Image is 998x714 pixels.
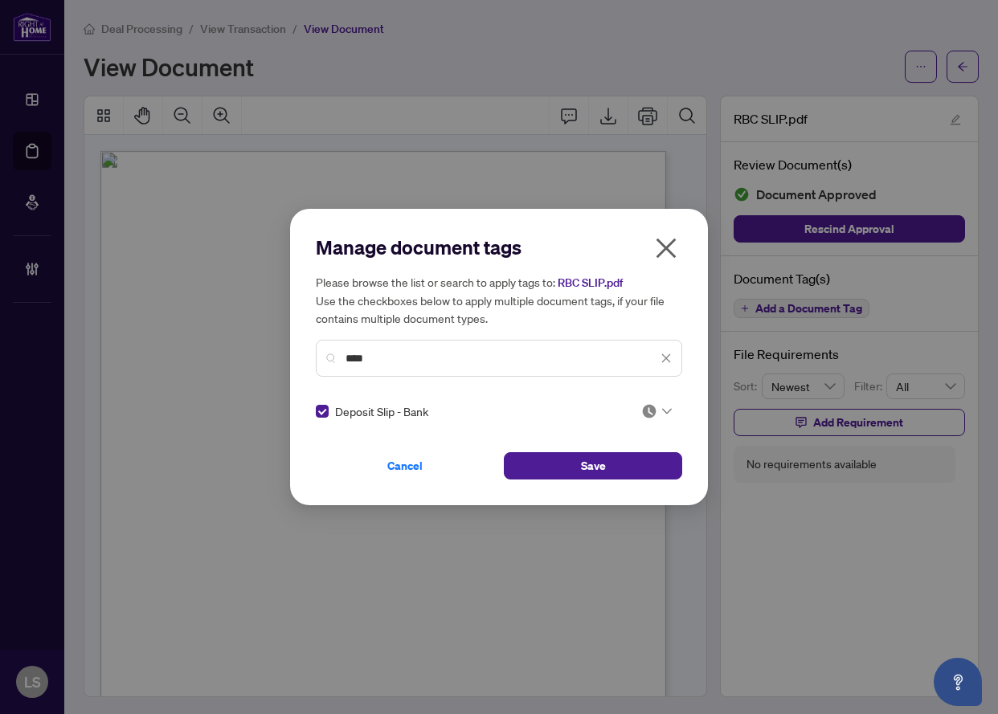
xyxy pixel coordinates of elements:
span: Cancel [387,453,423,479]
button: Open asap [934,658,982,706]
h5: Please browse the list or search to apply tags to: Use the checkboxes below to apply multiple doc... [316,273,682,327]
span: Save [581,453,606,479]
button: Save [504,452,682,479]
span: close [661,353,672,364]
span: close [653,235,679,261]
span: RBC SLIP.pdf [558,275,623,290]
span: Deposit Slip - Bank [335,402,428,420]
h2: Manage document tags [316,235,682,260]
button: Cancel [316,452,494,479]
span: Pending Review [641,403,672,419]
img: status [641,403,657,419]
